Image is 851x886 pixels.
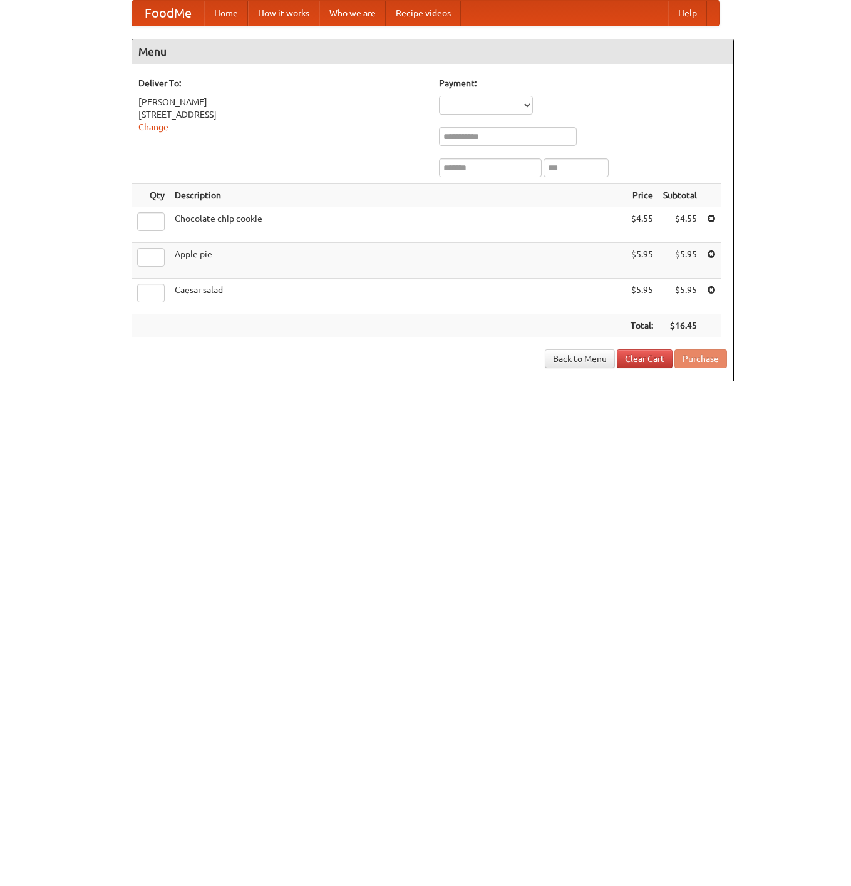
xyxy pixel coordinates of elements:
[545,349,615,368] a: Back to Menu
[170,243,626,279] td: Apple pie
[138,122,168,132] a: Change
[658,184,702,207] th: Subtotal
[138,77,426,90] h5: Deliver To:
[170,207,626,243] td: Chocolate chip cookie
[248,1,319,26] a: How it works
[170,184,626,207] th: Description
[626,207,658,243] td: $4.55
[674,349,727,368] button: Purchase
[626,243,658,279] td: $5.95
[658,243,702,279] td: $5.95
[668,1,707,26] a: Help
[626,279,658,314] td: $5.95
[439,77,727,90] h5: Payment:
[386,1,461,26] a: Recipe videos
[132,184,170,207] th: Qty
[658,314,702,337] th: $16.45
[617,349,673,368] a: Clear Cart
[204,1,248,26] a: Home
[319,1,386,26] a: Who we are
[626,184,658,207] th: Price
[626,314,658,337] th: Total:
[658,279,702,314] td: $5.95
[658,207,702,243] td: $4.55
[132,39,733,64] h4: Menu
[138,96,426,108] div: [PERSON_NAME]
[170,279,626,314] td: Caesar salad
[138,108,426,121] div: [STREET_ADDRESS]
[132,1,204,26] a: FoodMe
